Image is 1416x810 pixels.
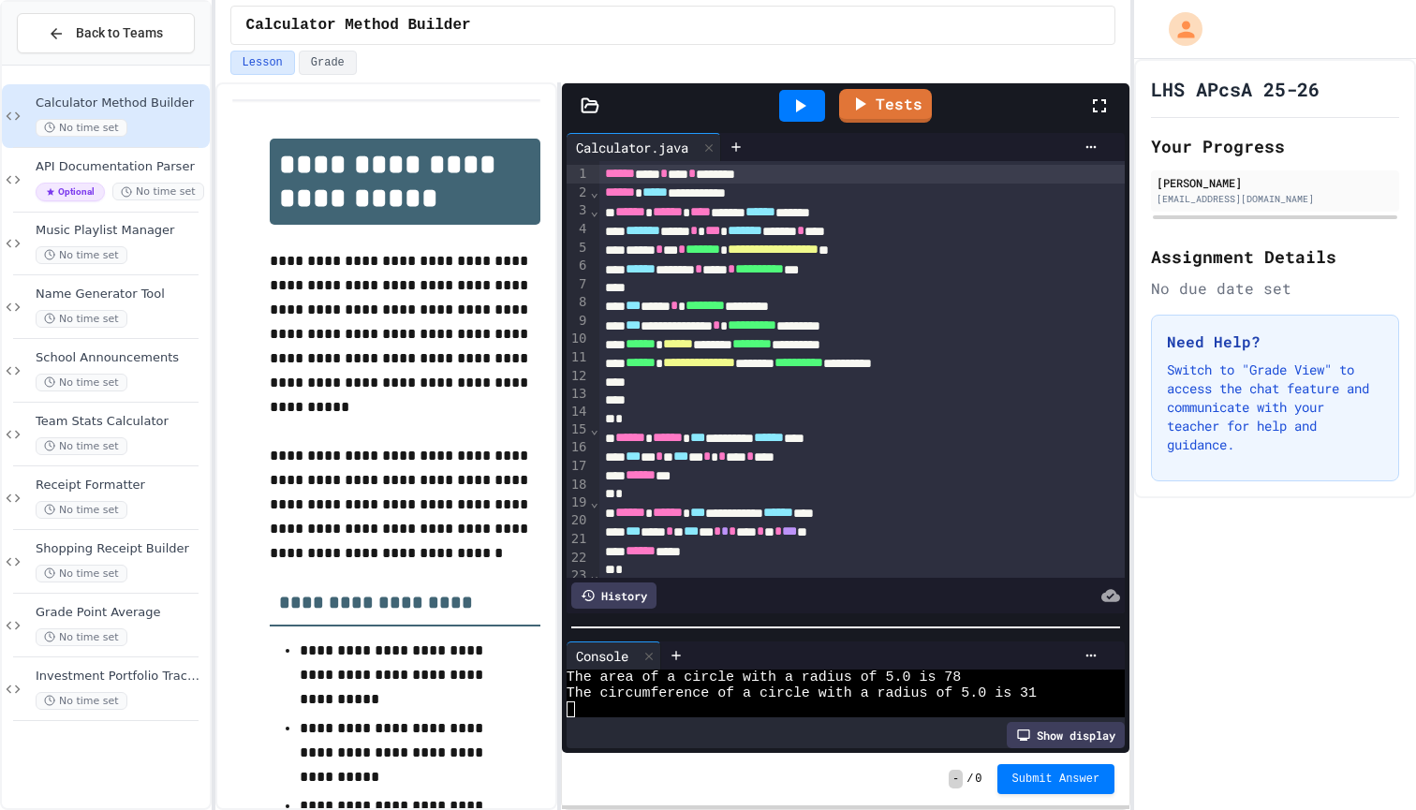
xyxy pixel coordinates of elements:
div: 6 [567,257,590,275]
button: Back to Teams [17,13,195,53]
span: / [966,772,973,787]
div: Console [567,646,638,666]
div: History [571,582,656,609]
div: 18 [567,476,590,493]
span: Calculator Method Builder [246,14,471,37]
iframe: chat widget [1337,735,1397,791]
div: My Account [1149,7,1207,51]
div: 23 [567,567,590,585]
div: 19 [567,493,590,512]
span: Receipt Formatter [36,478,206,493]
div: Calculator.java [567,133,721,161]
div: 16 [567,438,590,457]
div: No due date set [1151,277,1399,300]
span: The area of a circle with a radius of 5.0 is 78 [567,670,962,685]
div: [PERSON_NAME] [1157,174,1394,191]
div: 21 [567,530,590,549]
span: Fold line [590,567,599,582]
span: 0 [975,772,981,787]
span: - [949,770,963,788]
span: Submit Answer [1012,772,1100,787]
span: No time set [36,501,127,519]
span: No time set [36,565,127,582]
button: Grade [299,51,357,75]
span: No time set [36,310,127,328]
div: 13 [567,385,590,403]
div: 10 [567,330,590,348]
h3: Need Help? [1167,331,1383,353]
span: No time set [36,692,127,710]
div: 2 [567,184,590,202]
span: Name Generator Tool [36,287,206,302]
span: No time set [36,119,127,137]
a: Tests [839,89,932,123]
span: School Announcements [36,350,206,366]
div: 3 [567,201,590,220]
span: Calculator Method Builder [36,96,206,111]
span: Fold line [590,184,599,199]
div: 22 [567,549,590,567]
div: 5 [567,239,590,258]
h1: LHS APcsA 25-26 [1151,76,1320,102]
span: API Documentation Parser [36,159,206,175]
span: Shopping Receipt Builder [36,541,206,557]
h2: Assignment Details [1151,243,1399,270]
div: 14 [567,403,590,420]
div: Calculator.java [567,138,698,157]
span: No time set [36,374,127,391]
div: 8 [567,293,590,312]
button: Submit Answer [997,764,1115,794]
p: Switch to "Grade View" to access the chat feature and communicate with your teacher for help and ... [1167,361,1383,454]
span: Optional [36,183,105,201]
button: Lesson [230,51,295,75]
span: Fold line [590,421,599,436]
span: The circumference of a circle with a radius of 5.0 is 31 [567,685,1037,701]
div: 15 [567,420,590,439]
div: 4 [567,220,590,239]
span: Investment Portfolio Tracker [36,669,206,685]
span: No time set [36,437,127,455]
div: 11 [567,348,590,367]
div: Console [567,641,661,670]
span: No time set [36,246,127,264]
span: Team Stats Calculator [36,414,206,430]
div: 1 [567,165,590,184]
div: 20 [567,511,590,530]
span: Fold line [590,494,599,509]
h2: Your Progress [1151,133,1399,159]
div: [EMAIL_ADDRESS][DOMAIN_NAME] [1157,192,1394,206]
div: Show display [1007,722,1125,748]
span: Music Playlist Manager [36,223,206,239]
div: 9 [567,312,590,331]
span: Back to Teams [76,23,163,43]
iframe: chat widget [1261,654,1397,733]
div: 17 [567,457,590,476]
span: No time set [112,183,204,200]
div: 7 [567,275,590,293]
span: Grade Point Average [36,605,206,621]
span: No time set [36,628,127,646]
div: 12 [567,367,590,385]
span: Fold line [590,203,599,218]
